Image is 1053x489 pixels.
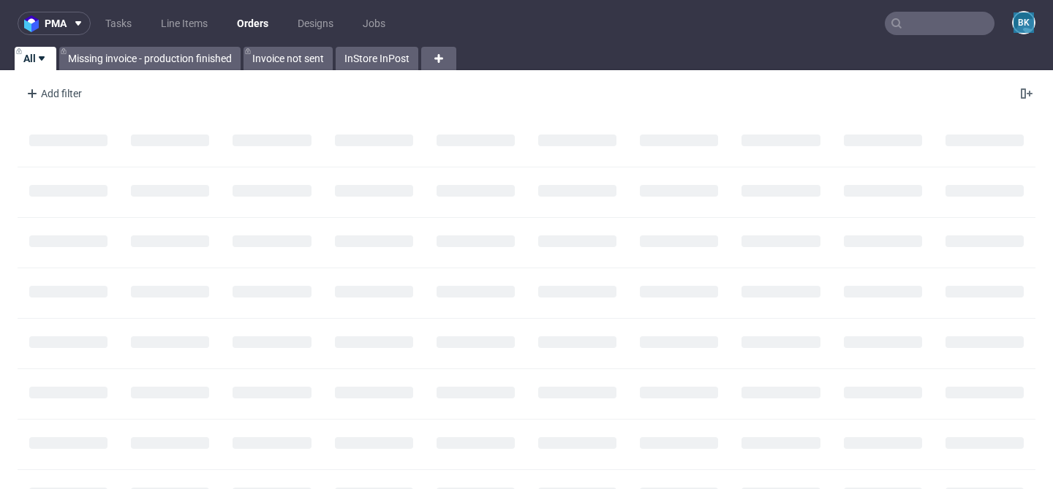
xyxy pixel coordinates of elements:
[244,47,333,70] a: Invoice not sent
[20,82,85,105] div: Add filter
[18,12,91,35] button: pma
[289,12,342,35] a: Designs
[15,47,56,70] a: All
[336,47,418,70] a: InStore InPost
[45,18,67,29] span: pma
[152,12,216,35] a: Line Items
[59,47,241,70] a: Missing invoice - production finished
[1014,12,1034,33] figcaption: BK
[97,12,140,35] a: Tasks
[228,12,277,35] a: Orders
[24,15,45,32] img: logo
[354,12,394,35] a: Jobs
